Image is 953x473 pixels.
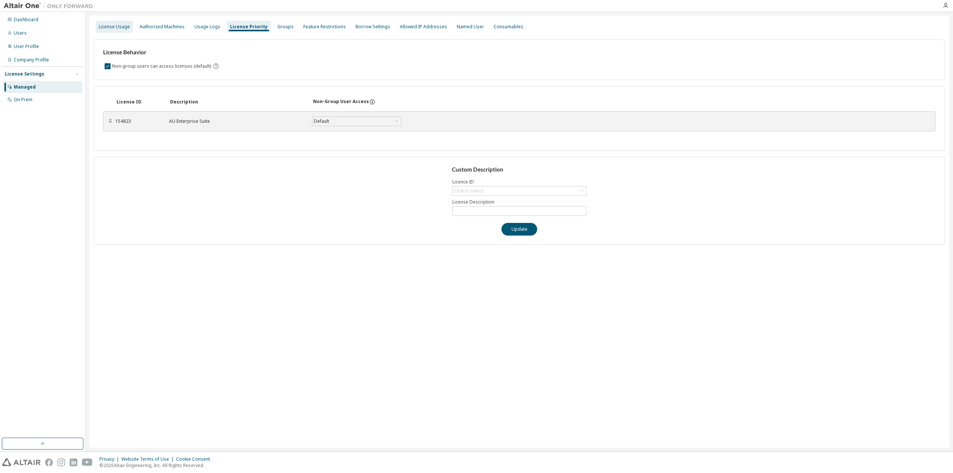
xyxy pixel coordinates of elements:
[213,63,219,70] svg: By default any user not assigned to any group can access any license. Turn this setting off to di...
[277,24,294,30] div: Groups
[194,24,220,30] div: Usage Logs
[45,458,53,466] img: facebook.svg
[454,188,483,194] div: Click to select
[14,30,27,36] div: Users
[356,24,390,30] div: Borrow Settings
[312,117,401,126] div: Default
[117,99,161,105] div: License ID
[494,24,523,30] div: Consumables
[501,223,537,236] button: Update
[313,117,330,125] div: Default
[400,24,447,30] div: Allowed IP Addresses
[2,458,41,466] img: altair_logo.svg
[176,456,214,462] div: Cookie Consent
[99,24,130,30] div: License Usage
[4,2,97,10] img: Altair One
[140,24,185,30] div: Authorized Machines
[115,118,160,124] div: 154823
[313,99,369,105] div: Non-Group User Access
[112,62,213,71] label: Non-group users can access licenses (default)
[14,17,38,23] div: Dashboard
[452,179,586,185] label: Licence ID
[452,199,586,205] label: License Description
[457,24,484,30] div: Named User
[82,458,93,466] img: youtube.svg
[170,99,304,105] div: Description
[14,97,32,103] div: On Prem
[99,462,214,469] p: © 2025 Altair Engineering, Inc. All Rights Reserved.
[121,456,176,462] div: Website Terms of Use
[103,49,218,56] h3: License Behavior
[108,118,112,124] div: ⠿
[14,84,36,90] div: Managed
[169,118,303,124] div: AU Enterprise Suite
[14,44,39,49] div: User Profile
[14,57,49,63] div: Company Profile
[70,458,77,466] img: linkedin.svg
[5,71,44,77] div: License Settings
[230,24,268,30] div: License Priority
[452,166,587,173] h3: Custom Description
[99,456,121,462] div: Privacy
[303,24,346,30] div: Feature Restrictions
[57,458,65,466] img: instagram.svg
[453,186,586,195] div: Click to select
